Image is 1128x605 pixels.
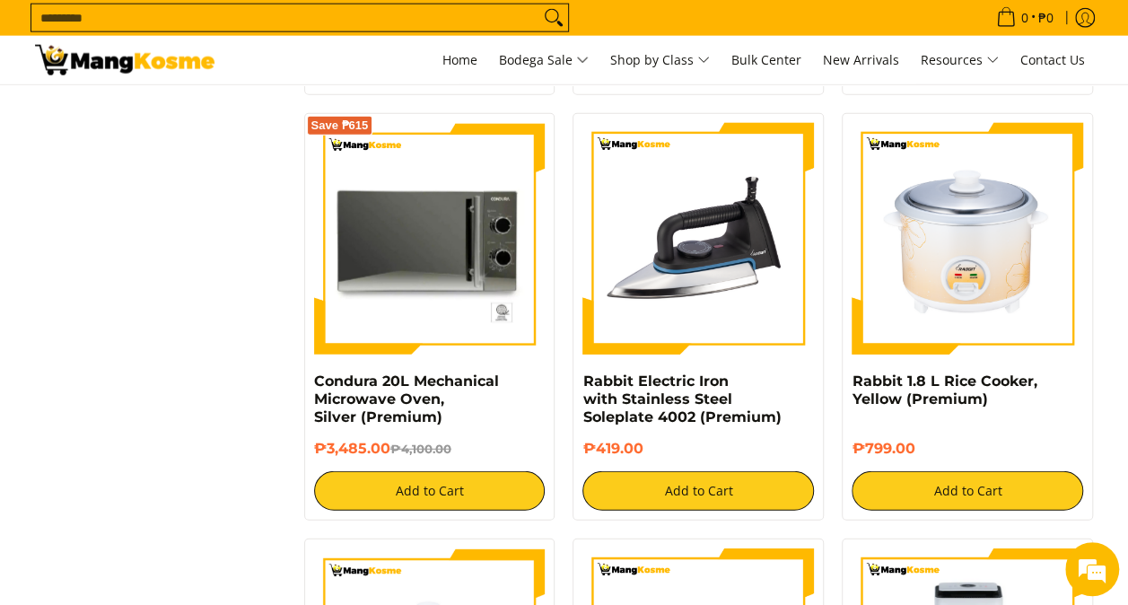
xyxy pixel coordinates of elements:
[852,373,1036,408] a: Rabbit 1.8 L Rice Cooker, Yellow (Premium)
[314,471,546,511] button: Add to Cart
[852,440,1083,458] h6: ₱799.00
[490,36,598,84] a: Bodega Sale
[314,123,546,355] img: Condura 20L Mechanical Microwave Oven, Silver (Premium)
[314,373,499,425] a: Condura 20L Mechanical Microwave Oven, Silver (Premium)
[1036,12,1056,24] span: ₱0
[442,51,477,68] span: Home
[610,49,710,72] span: Shop by Class
[601,36,719,84] a: Shop by Class
[93,101,302,124] div: Chat with us now
[499,49,589,72] span: Bodega Sale
[912,36,1008,84] a: Resources
[104,186,248,367] span: We're online!
[311,120,369,131] span: Save ₱615
[921,49,999,72] span: Resources
[433,36,486,84] a: Home
[582,471,814,511] button: Add to Cart
[1011,36,1094,84] a: Contact Us
[582,123,814,355] img: https://mangkosme.com/products/rabbit-electric-iron-with-stainless-steel-soleplate-4002-class-a
[823,51,899,68] span: New Arrivals
[9,409,342,472] textarea: Type your message and hit 'Enter'
[539,4,568,31] button: Search
[722,36,810,84] a: Bulk Center
[314,440,546,458] h6: ₱3,485.00
[390,442,451,456] del: ₱4,100.00
[852,123,1083,355] img: https://mangkosme.com/products/rabbit-1-8-l-rice-cooker-yellow-class-a
[991,8,1059,28] span: •
[1020,51,1085,68] span: Contact Us
[731,51,801,68] span: Bulk Center
[582,373,781,425] a: Rabbit Electric Iron with Stainless Steel Soleplate 4002 (Premium)
[852,471,1083,511] button: Add to Cart
[814,36,908,84] a: New Arrivals
[232,36,1094,84] nav: Main Menu
[294,9,337,52] div: Minimize live chat window
[582,440,814,458] h6: ₱419.00
[35,45,214,75] img: Small Appliances l Mang Kosme: Home Appliances Warehouse Sale
[1019,12,1031,24] span: 0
